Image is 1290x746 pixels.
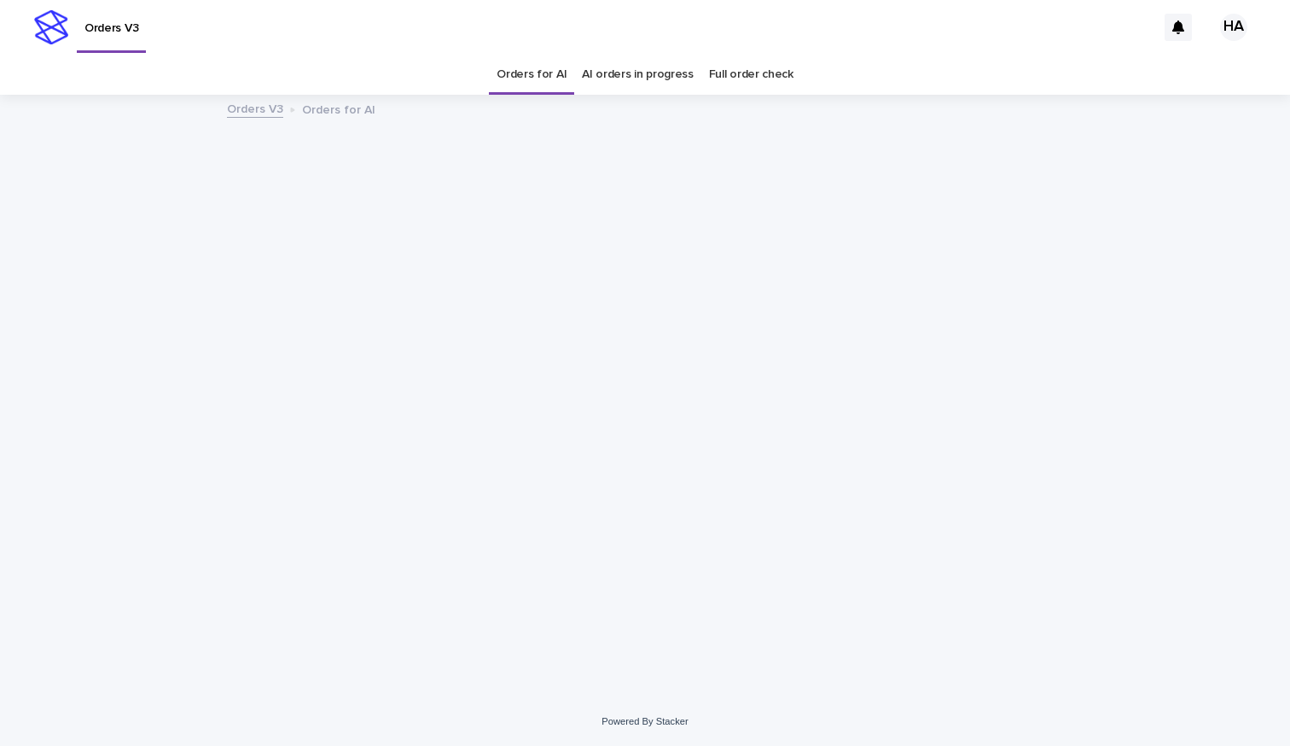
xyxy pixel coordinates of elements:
[601,716,688,726] a: Powered By Stacker
[34,10,68,44] img: stacker-logo-s-only.png
[709,55,793,95] a: Full order check
[227,98,283,118] a: Orders V3
[582,55,694,95] a: AI orders in progress
[497,55,567,95] a: Orders for AI
[1220,14,1247,41] div: HA
[302,99,375,118] p: Orders for AI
